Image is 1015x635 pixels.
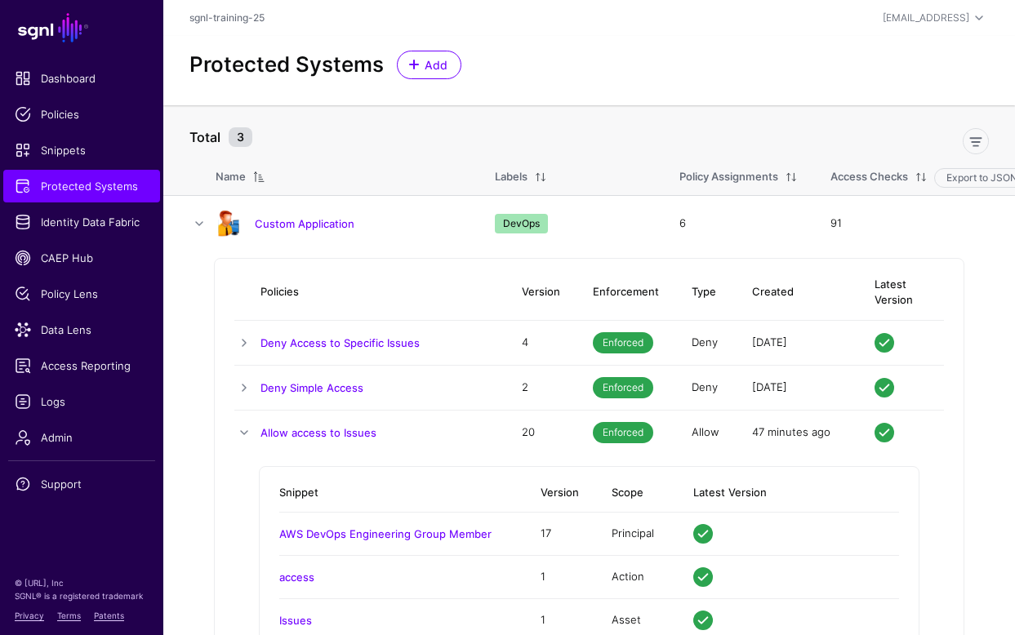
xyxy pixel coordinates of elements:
a: Patents [94,611,124,620]
a: SGNL [10,10,154,46]
div: 91 [830,215,989,232]
th: Type [675,265,736,321]
span: Protected Systems [15,178,149,194]
td: 1 [524,556,595,599]
span: Logs [15,393,149,410]
small: 3 [229,127,252,147]
span: Enforced [593,332,653,353]
a: Snippets [3,134,160,167]
h2: Protected Systems [189,52,384,78]
a: CAEP Hub [3,242,160,274]
span: Policies [15,106,149,122]
span: Dashboard [15,70,149,87]
a: access [279,571,314,584]
a: Deny Access to Specific Issues [260,336,420,349]
span: CAEP Hub [15,250,149,266]
a: Privacy [15,611,44,620]
th: Enforcement [577,265,675,321]
div: [EMAIL_ADDRESS] [883,11,969,25]
span: [DATE] [752,335,787,349]
a: Allow access to Issues [260,426,376,439]
a: Identity Data Fabric [3,206,160,238]
td: Deny [675,365,736,410]
span: [DATE] [752,380,787,393]
th: Version [505,265,577,321]
td: Allow [675,410,736,455]
td: 6 [663,195,814,251]
a: Issues [279,614,312,627]
td: 17 [524,513,595,556]
a: Terms [57,611,81,620]
th: Snippet [279,473,524,513]
a: Data Lens [3,313,160,346]
a: Admin [3,421,160,454]
a: Logs [3,385,160,418]
th: Policies [260,265,505,321]
p: SGNL® is a registered trademark [15,589,149,602]
th: Latest Version [677,473,899,513]
span: Support [15,476,149,492]
td: Action [595,556,677,599]
span: Data Lens [15,322,149,338]
span: Enforced [593,377,653,398]
span: Admin [15,429,149,446]
a: Dashboard [3,62,160,95]
div: Name [216,169,246,185]
span: Add [423,56,450,73]
th: Scope [595,473,677,513]
p: © [URL], Inc [15,576,149,589]
strong: Total [189,129,220,145]
a: Access Reporting [3,349,160,382]
a: Policies [3,98,160,131]
a: Add [397,51,461,79]
td: Deny [675,320,736,365]
td: 2 [505,365,577,410]
span: Identity Data Fabric [15,214,149,230]
a: Protected Systems [3,170,160,202]
a: Custom Application [255,217,354,230]
a: sgnl-training-25 [189,11,265,24]
div: Access Checks [830,169,908,185]
span: Access Reporting [15,357,149,374]
td: 4 [505,320,577,365]
span: Policy Lens [15,286,149,302]
img: svg+xml;base64,PHN2ZyB3aWR0aD0iOTgiIGhlaWdodD0iMTIyIiB2aWV3Qm94PSIwIDAgOTggMTIyIiBmaWxsPSJub25lIi... [216,211,242,237]
span: Enforced [593,422,653,443]
a: Deny Simple Access [260,381,363,394]
div: Labels [495,169,528,185]
th: Version [524,473,595,513]
td: 20 [505,410,577,455]
span: Snippets [15,142,149,158]
div: Policy Assignments [679,169,778,185]
a: Policy Lens [3,278,160,310]
th: Created [736,265,858,321]
a: AWS DevOps Engineering Group Member [279,527,492,540]
span: DevOps [495,214,548,233]
th: Latest Version [858,265,944,321]
td: Principal [595,513,677,556]
span: 47 minutes ago [752,425,830,438]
